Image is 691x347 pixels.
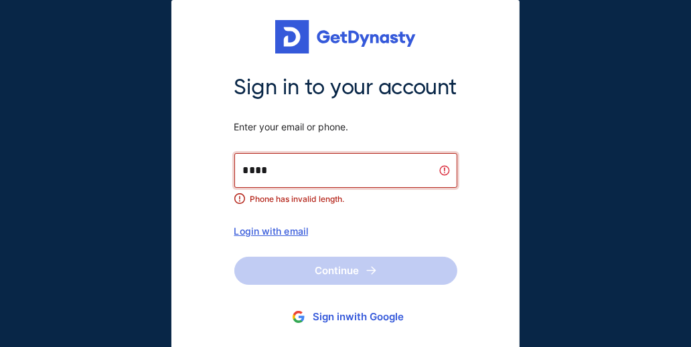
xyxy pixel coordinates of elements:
span: Sign in to your account [234,74,457,102]
button: Sign inwith Google [234,305,457,330]
div: Login with email [234,225,457,237]
span: Enter your email or phone. [234,121,457,133]
img: Get started for free with Dynasty Trust Company [275,20,416,53]
span: Phone has invalid length. [250,193,457,205]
